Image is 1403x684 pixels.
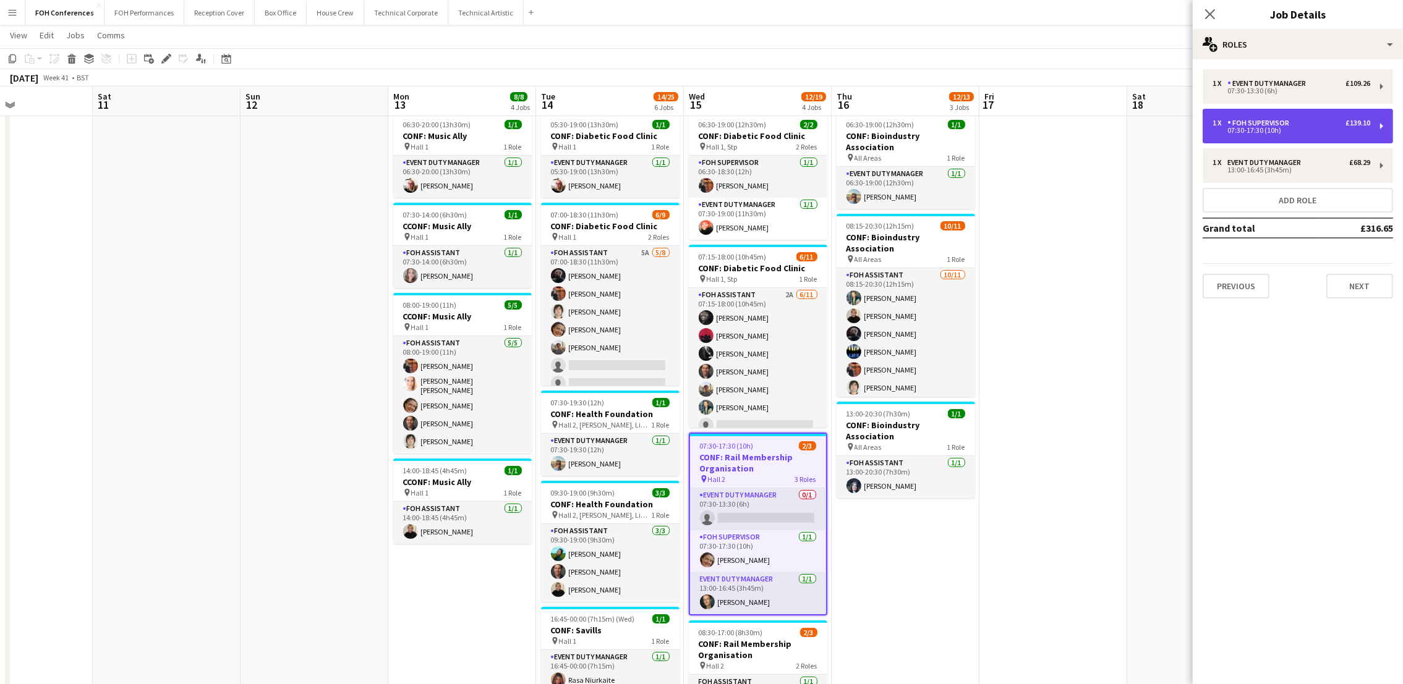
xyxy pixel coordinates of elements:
[837,456,975,498] app-card-role: FOH Assistant1/113:00-20:30 (7h30m)[PERSON_NAME]
[689,156,827,198] app-card-role: FOH Supervisor1/106:30-18:30 (12h)[PERSON_NAME]
[837,214,975,397] app-job-card: 08:15-20:30 (12h15m)10/11CONF: Bioindustry Association All Areas1 RoleFOH Assistant10/1108:15-20:...
[837,112,975,209] div: 06:30-19:00 (12h30m)1/1CONF: Bioindustry Association All Areas1 RoleEvent Duty Manager1/106:30-19...
[403,120,471,129] span: 06:30-20:00 (13h30m)
[551,488,615,497] span: 09:30-19:00 (9h30m)
[1345,119,1370,127] div: £139.10
[855,255,882,264] span: All Areas
[184,1,255,25] button: Reception Cover
[541,112,680,198] app-job-card: 05:30-19:00 (13h30m)1/1CONF: Diabetic Food Clinic Hall 11 RoleEvent Duty Manager1/105:30-19:00 (1...
[795,475,816,484] span: 3 Roles
[391,98,409,112] span: 13
[800,120,817,129] span: 2/2
[393,246,532,288] app-card-role: FOH Assistant1/107:30-14:00 (6h30m)[PERSON_NAME]
[652,398,670,407] span: 1/1
[837,91,852,102] span: Thu
[837,232,975,254] h3: CONF: Bioindustry Association
[541,203,680,386] div: 07:00-18:30 (11h30m)6/9CONF: Diabetic Food Clinic Hall 12 RolesFOH Assistant5A5/807:00-18:30 (11h...
[541,408,680,420] h3: CONF: Health Foundation
[837,402,975,498] app-job-card: 13:00-20:30 (7h30m)1/1CONF: Bioindustry Association All Areas1 RoleFOH Assistant1/113:00-20:30 (7...
[835,98,852,112] span: 16
[855,442,882,452] span: All Areas
[35,27,59,43] a: Edit
[505,210,522,219] span: 1/1
[559,636,577,646] span: Hall 1
[403,466,467,475] span: 14:00-18:45 (4h45m)
[504,323,522,332] span: 1 Role
[949,92,974,101] span: 12/13
[393,502,532,544] app-card-role: FOH Assistant1/114:00-18:45 (4h45m)[PERSON_NAME]
[1130,98,1146,112] span: 18
[504,142,522,151] span: 1 Role
[504,232,522,242] span: 1 Role
[541,481,680,602] div: 09:30-19:00 (9h30m)3/3CONF: Health Foundation Hall 2, [PERSON_NAME], Limehouse1 RoleFOH Assistant...
[707,661,725,670] span: Hall 2
[411,323,429,332] span: Hall 1
[393,458,532,544] div: 14:00-18:45 (4h45m)1/1CCONF: Music Ally Hall 11 RoleFOH Assistant1/114:00-18:45 (4h45m)[PERSON_NAME]
[1213,119,1227,127] div: 1 x
[403,300,457,310] span: 08:00-19:00 (11h)
[947,153,965,163] span: 1 Role
[689,433,827,615] app-job-card: 07:30-17:30 (10h)2/3CONF: Rail Membership Organisation Hall 23 RolesEvent Duty Manager0/107:30-13...
[948,409,965,418] span: 1/1
[364,1,448,25] button: Technical Corporate
[649,232,670,242] span: 2 Roles
[699,628,763,637] span: 08:30-17:00 (8h30m)
[1132,91,1146,102] span: Sat
[689,112,827,240] app-job-card: 06:30-19:00 (12h30m)2/2CONF: Diabetic Food Clinic Hall 1, Stp2 RolesFOH Supervisor1/106:30-18:30 ...
[654,103,678,112] div: 6 Jobs
[837,130,975,153] h3: CONF: Bioindustry Association
[707,274,738,284] span: Hall 1, Stp
[393,293,532,454] app-job-card: 08:00-19:00 (11h)5/5CCONF: Music Ally Hall 11 RoleFOH Assistant5/508:00-19:00 (11h)[PERSON_NAME][...
[837,167,975,209] app-card-role: Event Duty Manager1/106:30-19:00 (12h30m)[PERSON_NAME]
[947,255,965,264] span: 1 Role
[541,391,680,476] div: 07:30-19:30 (12h)1/1CONF: Health Foundation Hall 2, [PERSON_NAME], Limehouse1 RoleEvent Duty Mana...
[504,488,522,497] span: 1 Role
[1203,274,1269,298] button: Previous
[541,130,680,141] h3: CONF: Diabetic Food Clinic
[541,434,680,476] app-card-role: Event Duty Manager1/107:30-19:30 (12h)[PERSON_NAME]
[690,452,826,474] h3: CONF: Rail Membership Organisation
[104,1,184,25] button: FOH Performances
[1227,119,1294,127] div: FOH Supervisor
[541,156,680,198] app-card-role: Event Duty Manager1/105:30-19:00 (13h30m)[PERSON_NAME]
[244,98,260,112] span: 12
[940,221,965,230] span: 10/11
[802,103,825,112] div: 4 Jobs
[689,198,827,240] app-card-role: Event Duty Manager1/107:30-19:00 (11h30m)[PERSON_NAME]
[541,246,680,413] app-card-role: FOH Assistant5A5/807:00-18:30 (11h30m)[PERSON_NAME][PERSON_NAME][PERSON_NAME][PERSON_NAME][PERSON...
[393,112,532,198] app-job-card: 06:30-20:00 (13h30m)1/1CONF: Music Ally Hall 11 RoleEvent Duty Manager1/106:30-20:00 (13h30m)[PER...
[40,30,54,41] span: Edit
[689,288,827,509] app-card-role: FOH Assistant2A6/1107:15-18:00 (10h45m)[PERSON_NAME][PERSON_NAME][PERSON_NAME][PERSON_NAME][PERSO...
[837,268,975,489] app-card-role: FOH Assistant10/1108:15-20:30 (12h15m)[PERSON_NAME][PERSON_NAME][PERSON_NAME][PERSON_NAME][PERSON...
[541,221,680,232] h3: CONF: Diabetic Food Clinic
[708,475,726,484] span: Hall 2
[403,210,467,219] span: 07:30-14:00 (6h30m)
[1227,79,1311,88] div: Event Duty Manager
[10,30,27,41] span: View
[505,466,522,475] span: 1/1
[690,572,826,614] app-card-role: Event Duty Manager1/113:00-16:45 (3h45m)[PERSON_NAME]
[77,73,89,82] div: BST
[689,245,827,428] app-job-card: 07:15-18:00 (10h45m)6/11CONF: Diabetic Food Clinic Hall 1, Stp1 RoleFOH Assistant2A6/1107:15-18:0...
[1203,188,1393,213] button: Add role
[393,311,532,322] h3: CCONF: Music Ally
[855,153,882,163] span: All Areas
[652,488,670,497] span: 3/3
[98,91,111,102] span: Sat
[551,398,605,407] span: 07:30-19:30 (12h)
[1213,88,1370,94] div: 07:30-13:30 (6h)
[559,510,652,520] span: Hall 2, [PERSON_NAME], Limehouse
[510,92,527,101] span: 8/8
[1349,158,1370,167] div: £68.29
[690,530,826,572] app-card-role: FOH Supervisor1/107:30-17:30 (10h)[PERSON_NAME]
[61,27,90,43] a: Jobs
[393,221,532,232] h3: CCONF: Music Ally
[393,91,409,102] span: Mon
[846,221,915,230] span: 08:15-20:30 (12h15m)
[1227,158,1306,167] div: Event Duty Manager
